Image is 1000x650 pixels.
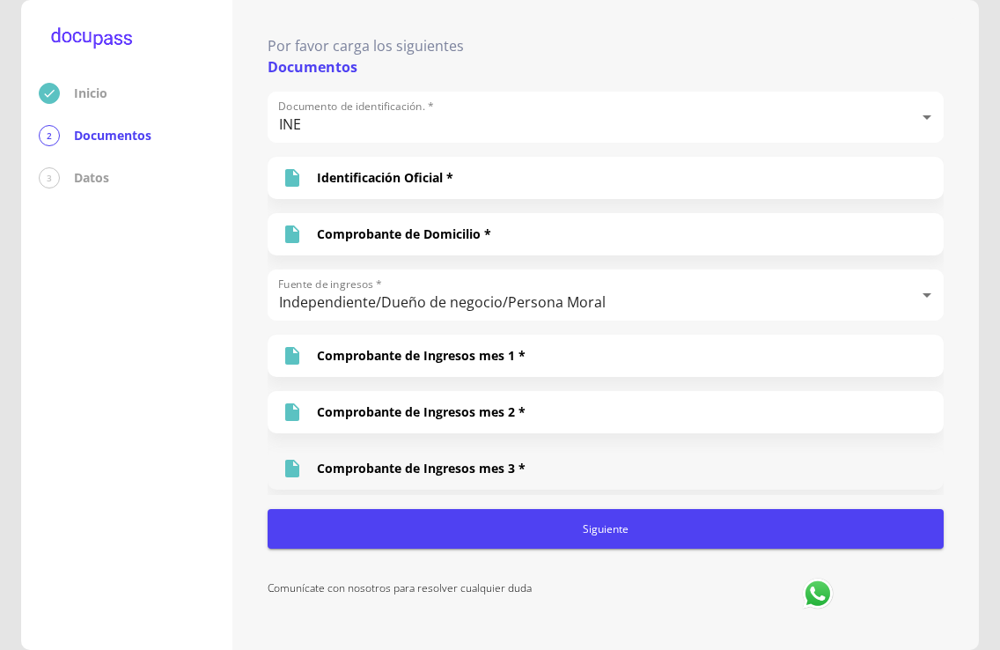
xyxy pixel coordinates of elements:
[268,447,944,490] div: Comprobante de Ingresos mes 3 *
[268,157,944,199] div: Identificación Oficial *
[800,576,835,611] img: whatsapp logo
[39,18,144,62] img: logo
[39,125,60,146] div: 2
[317,225,491,243] p: Comprobante de Domicilio *
[39,167,60,188] div: 3
[268,335,944,377] div: Comprobante de Ingresos mes 1 *
[268,270,944,321] div: Independiente/Dueño de negocio/Persona Moral
[268,509,944,549] button: Siguiente
[74,169,109,187] p: Datos
[317,347,526,365] p: Comprobante de Ingresos mes 1 *
[317,460,526,477] p: Comprobante de Ingresos mes 3 *
[268,56,464,78] p: Documentos
[74,85,107,102] p: Inicio
[268,213,944,255] div: Comprobante de Domicilio *
[317,169,453,187] p: Identificación Oficial *
[317,403,526,421] p: Comprobante de Ingresos mes 2 *
[275,520,937,538] span: Siguiente
[74,127,151,144] p: Documentos
[268,576,775,615] p: Comunícate con nosotros para resolver cualquier duda
[268,391,944,433] div: Comprobante de Ingresos mes 2 *
[268,92,944,143] div: INE
[268,35,464,56] p: Por favor carga los siguientes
